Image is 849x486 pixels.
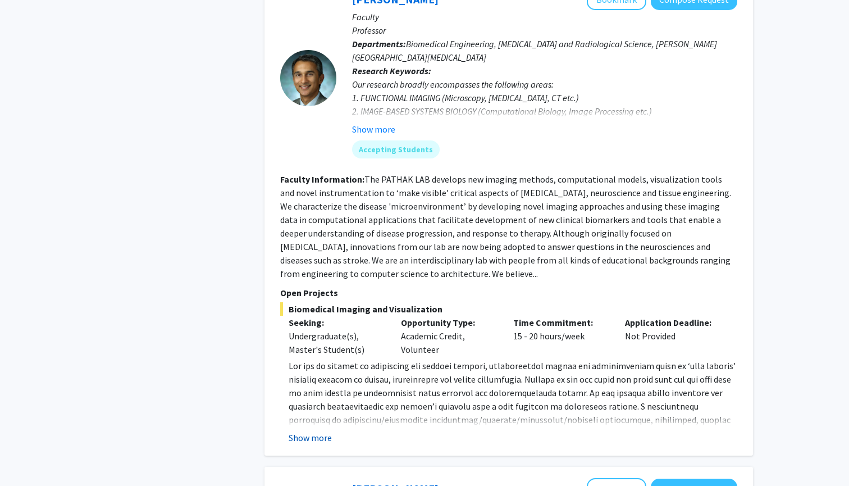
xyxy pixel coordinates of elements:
mat-chip: Accepting Students [352,140,440,158]
b: Research Keywords: [352,65,431,76]
p: Open Projects [280,286,737,299]
p: Application Deadline: [625,316,720,329]
div: Academic Credit, Volunteer [392,316,505,356]
b: Faculty Information: [280,174,364,185]
iframe: Chat [8,435,48,478]
div: Not Provided [617,316,729,356]
p: Faculty [352,10,737,24]
button: Show more [289,431,332,444]
p: Professor [352,24,737,37]
div: Undergraduate(s), Master's Student(s) [289,329,384,356]
p: Opportunity Type: [401,316,496,329]
p: Time Commitment: [513,316,609,329]
b: Departments: [352,38,406,49]
button: Show more [352,122,395,136]
div: 15 - 20 hours/week [505,316,617,356]
fg-read-more: The PATHAK LAB develops new imaging methods, computational models, visualization tools and novel ... [280,174,731,279]
span: Biomedical Imaging and Visualization [280,302,737,316]
p: Seeking: [289,316,384,329]
div: Our research broadly encompasses the following areas: 1. FUNCTIONAL IMAGING (Microscopy, [MEDICAL... [352,78,737,145]
span: Biomedical Engineering, [MEDICAL_DATA] and Radiological Science, [PERSON_NAME][GEOGRAPHIC_DATA][M... [352,38,717,63]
